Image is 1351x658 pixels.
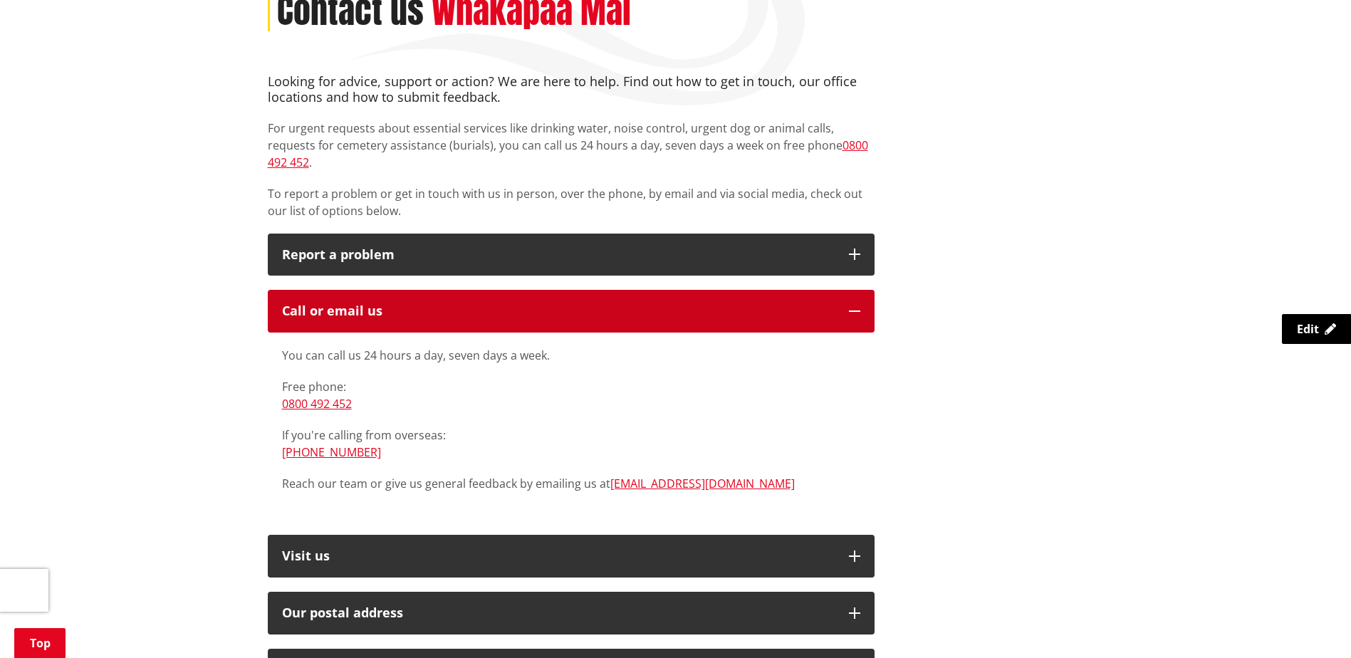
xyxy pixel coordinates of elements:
a: [EMAIL_ADDRESS][DOMAIN_NAME] [610,476,795,491]
a: [PHONE_NUMBER] [282,444,381,460]
h2: Our postal address [282,606,835,620]
a: Edit [1282,314,1351,344]
p: If you're calling from overseas: [282,427,860,461]
a: Top [14,628,66,658]
p: Reach our team or give us general feedback by emailing us at [282,475,860,492]
button: Our postal address [268,592,875,634]
h4: Looking for advice, support or action? We are here to help. Find out how to get in touch, our off... [268,74,875,105]
span: Edit [1297,321,1319,337]
p: To report a problem or get in touch with us in person, over the phone, by email and via social me... [268,185,875,219]
p: For urgent requests about essential services like drinking water, noise control, urgent dog or an... [268,120,875,171]
a: 0800 492 452 [268,137,868,170]
button: Call or email us [268,290,875,333]
a: 0800 492 452 [282,396,352,412]
p: Visit us [282,549,835,563]
div: Call or email us [282,304,835,318]
p: You can call us 24 hours a day, seven days a week. [282,347,860,364]
button: Visit us [268,535,875,578]
p: Report a problem [282,248,835,262]
iframe: Messenger Launcher [1285,598,1337,649]
p: Free phone: [282,378,860,412]
button: Report a problem [268,234,875,276]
